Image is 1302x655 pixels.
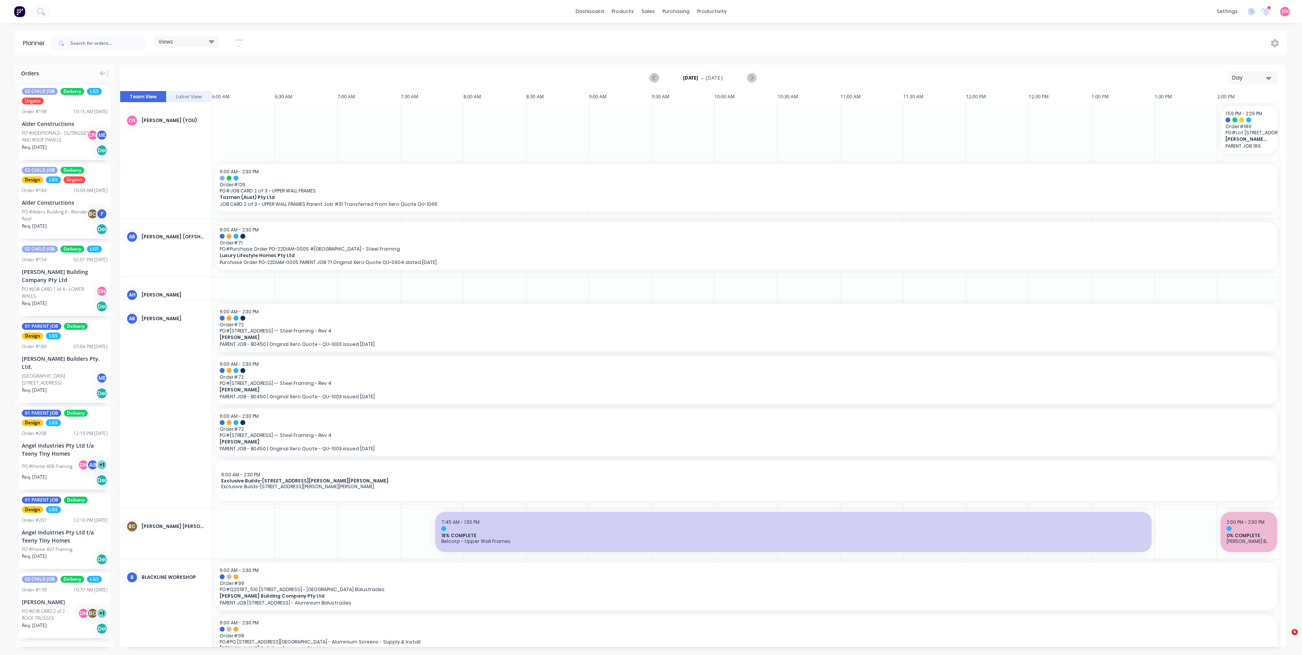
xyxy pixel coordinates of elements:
[166,91,212,103] button: Label View
[572,6,608,17] a: dashboard
[220,633,1273,639] span: Order # 98
[1217,91,1280,103] div: 2:00 PM
[73,187,108,194] div: 10:09 AM [DATE]
[652,91,715,103] div: 9:30 AM
[220,426,1273,432] span: Order # 72
[220,639,1273,645] span: PO # PO [STREET_ADDRESS][GEOGRAPHIC_DATA] - Aluminium Screens - Supply & Install
[220,387,1167,393] span: [PERSON_NAME]
[22,517,47,524] div: Order # 207
[87,246,102,253] span: LGS
[73,108,108,115] div: 10:15 AM [DATE]
[22,88,58,95] span: 02 CHILD JOB
[96,372,108,384] div: ME
[1225,143,1273,149] p: PARENT JOB 189
[693,6,731,17] div: productivity
[220,645,1167,651] span: [PERSON_NAME] Building Company Pty Ltd
[14,6,25,17] img: Factory
[22,199,108,207] div: Alder Constructions
[87,208,98,220] div: BC
[1276,629,1294,647] iframe: Intercom live chat
[22,343,47,350] div: Order # 189
[221,471,260,478] span: 6:00 AM - 2:30 PM
[22,300,47,307] span: Req. [DATE]
[706,75,723,81] span: [DATE]
[60,576,84,583] span: Delivery
[22,187,47,194] div: Order # 184
[142,315,206,322] div: [PERSON_NAME]
[46,332,61,339] span: LGS
[126,572,138,583] div: B
[220,394,1273,399] p: PARENT JOB - B0450 | Original Xero Quote - QU-1003 issued [DATE]
[1213,6,1242,17] div: settings
[221,484,1271,489] span: Exclusive Builds-[STREET_ADDRESS][PERSON_NAME][PERSON_NAME]
[220,446,1273,451] p: PARENT JOB - B0450 | Original Xero Quote - QU-1003 issued [DATE]
[221,478,1271,484] span: Exclusive Builds-[STREET_ADDRESS][PERSON_NAME][PERSON_NAME]
[778,91,840,103] div: 10:30 AM
[220,341,1273,347] p: PARENT JOB - B0450 | Original Xero Quote - QU-1003 issued [DATE]
[22,598,108,606] div: [PERSON_NAME]
[96,388,108,399] div: Del
[22,268,108,284] div: [PERSON_NAME] Building Company Pty Ltd
[22,410,61,417] span: 01 PARENT JOB
[78,459,89,471] div: DN
[158,37,173,46] span: Views
[96,459,108,471] div: + 1
[22,373,98,386] div: [GEOGRAPHIC_DATA][STREET_ADDRESS]
[142,233,206,240] div: [PERSON_NAME] (OFFSHORE)
[220,322,1273,327] span: Order # 72
[96,129,108,141] div: ME
[96,554,108,565] div: Del
[1225,110,1262,117] span: 1:59 PM - 2:29 PM
[220,201,1273,207] p: JOB CARD 2 of 3 - UPPER WALL FRAMES Parent Job #31 Transferred from Xero Quote QU-1066
[840,91,903,103] div: 11:00 AM
[96,608,108,619] div: + 1
[87,88,102,95] span: LGS
[142,292,206,298] div: [PERSON_NAME]
[87,459,98,471] div: AB
[64,176,85,183] span: Urgent
[220,194,1167,200] span: Tazmen (Aust) Pty Ltd
[22,120,108,128] div: Alder Constructions
[46,176,61,183] span: LGS
[220,593,1167,599] span: [PERSON_NAME] Building Company Pty Ltd
[220,619,259,626] span: 6:00 AM - 2:30 PM
[338,91,400,103] div: 7:00 AM
[220,413,259,419] span: 6:00 AM - 2:30 PM
[126,231,138,243] div: AB
[526,91,589,103] div: 8:30 AM
[142,523,206,530] div: [PERSON_NAME] [PERSON_NAME]
[220,328,1273,334] span: PO # [STREET_ADDRESS] -- Steel Framing - Rev 4
[96,301,108,312] div: Del
[22,463,72,470] div: PO #Home 408 Framing
[73,343,108,350] div: 03:04 PM [DATE]
[87,576,102,583] span: LGS
[220,380,1273,386] span: PO # [STREET_ADDRESS] -- Steel Framing - Rev 4
[22,256,47,263] div: Order # 154
[73,256,108,263] div: 02:01 PM [DATE]
[1092,91,1154,103] div: 1:00 PM
[715,91,777,103] div: 10:00 AM
[220,240,1273,246] span: Order # 71
[1225,136,1268,142] span: [PERSON_NAME] Builders Pty. Ltd.
[22,608,80,622] div: PO #JOB CARD 2 of 2 - ROOF TRUSSES
[22,528,108,544] div: Angel Industries Pty Ltd t/a Teeny Tiny Homes
[747,73,756,83] button: Next page
[1232,74,1267,82] div: Day
[126,289,138,301] div: AH
[220,226,259,233] span: 6:00 AM - 2:30 PM
[701,73,703,83] span: -
[1227,538,1271,544] span: [PERSON_NAME] Builders - Roof Trusses
[441,519,480,525] span: 7:45 AM - 1:30 PM
[1227,533,1271,538] span: 0% COMPLETE
[96,208,108,220] div: F
[220,182,1273,187] span: Order # 126
[87,129,98,141] div: DN
[22,442,108,458] div: Angel Industries Pty Ltd t/a Teeny Tiny Homes
[142,574,206,581] div: BLACKLINE WORKSHOP
[22,144,47,151] span: Req. [DATE]
[22,209,89,222] div: PO #Alders Building A - Blended Roof
[22,130,89,143] div: PO #ADDITIONALS - OUTRIGGER AND ROOF PANELS
[22,167,58,174] span: 02 CHILD JOB
[22,474,47,481] span: Req. [DATE]
[638,6,659,17] div: sales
